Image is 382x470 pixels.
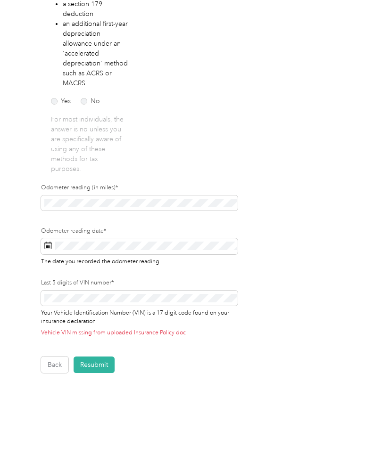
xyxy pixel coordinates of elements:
[41,329,238,337] p: Vehicle VIN missing from uploaded Insurance Policy doc
[41,184,238,192] label: Odometer reading (in miles)*
[41,256,159,265] span: The date you recorded the odometer reading
[63,19,129,88] li: an additional first-year depreciation allowance under an 'accelerated depreciation' method such a...
[81,98,100,105] label: No
[74,357,115,373] button: Resubmit
[329,417,382,470] iframe: Everlance-gr Chat Button Frame
[41,308,229,324] span: Your Vehicle Identification Number (VIN) is a 17 digit code found on your insurance declaration
[51,98,71,105] label: Yes
[41,279,238,287] label: Last 5 digits of VIN number*
[41,357,68,373] button: Back
[41,227,238,235] label: Odometer reading date*
[51,114,129,174] p: For most individuals, the answer is no unless you are specifically aware of using any of these me...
